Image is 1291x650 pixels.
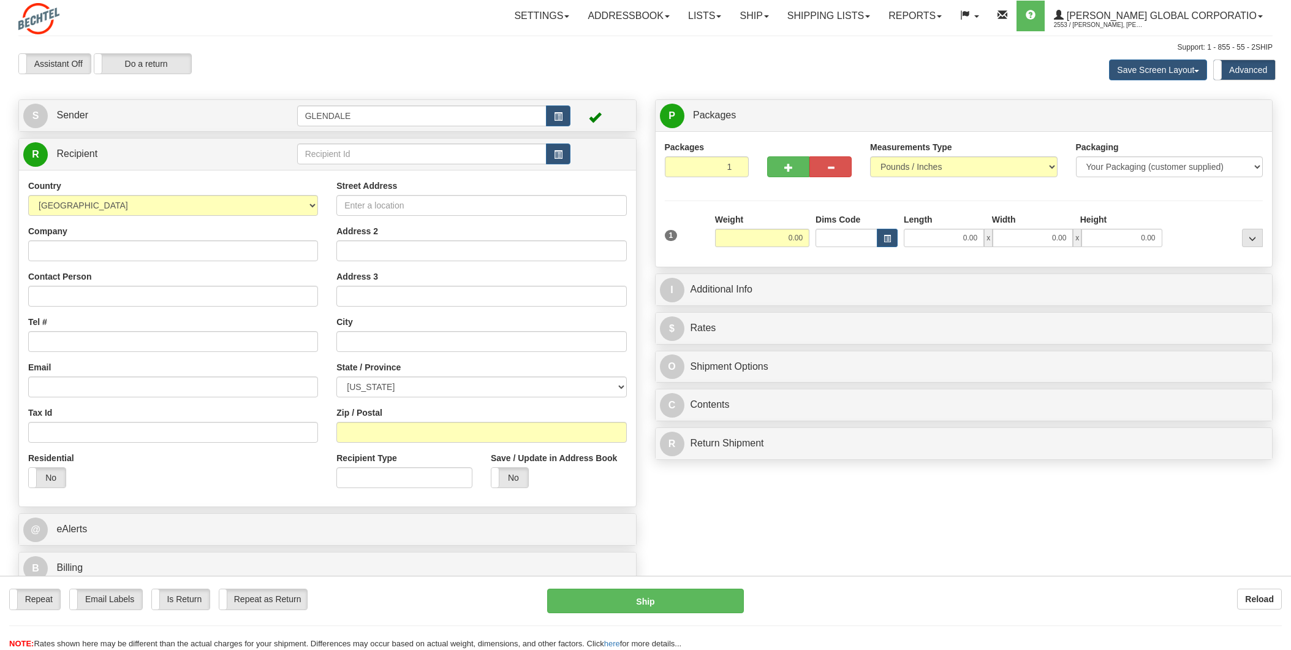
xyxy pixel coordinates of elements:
a: Settings [505,1,578,31]
label: Email Labels [70,589,142,609]
a: Lists [679,1,730,31]
label: Tel # [28,316,47,328]
button: Reload [1237,589,1282,610]
a: R Recipient [23,142,267,167]
label: No [29,468,66,487]
span: NOTE: [9,639,34,648]
a: Addressbook [578,1,679,31]
span: Sender [56,110,88,120]
span: Recipient [56,148,97,159]
input: Sender Id [297,105,547,126]
label: Repeat as Return [219,589,307,609]
label: Save / Update in Address Book [491,452,617,464]
span: 1 [665,230,678,241]
a: B Billing [23,556,632,581]
label: Is Return [152,589,210,609]
label: Address 3 [336,270,378,283]
input: Recipient Id [297,143,547,164]
a: IAdditional Info [660,277,1268,302]
span: P [660,104,684,128]
span: [PERSON_NAME] Global Corporatio [1064,10,1257,21]
label: Contact Person [28,270,91,283]
label: Advanced [1214,60,1275,80]
label: Height [1080,213,1107,226]
label: Weight [715,213,743,226]
label: Packages [665,141,705,153]
span: x [1073,229,1081,247]
a: CContents [660,392,1268,418]
span: R [660,432,684,456]
span: R [23,142,48,167]
label: Country [28,180,61,192]
label: Recipient Type [336,452,397,464]
span: O [660,354,684,379]
img: logo2553.jpg [18,3,59,34]
span: I [660,278,684,302]
span: S [23,104,48,128]
div: Support: 1 - 855 - 55 - 2SHIP [18,42,1273,53]
a: RReturn Shipment [660,431,1268,456]
a: @ eAlerts [23,517,632,542]
label: Repeat [10,589,60,609]
a: OShipment Options [660,354,1268,380]
label: Street Address [336,180,397,192]
a: [PERSON_NAME] Global Corporatio 2553 / [PERSON_NAME], [PERSON_NAME] [1045,1,1272,31]
label: City [336,316,352,328]
label: Assistant Off [19,54,91,74]
a: Shipping lists [778,1,879,31]
a: S Sender [23,103,297,128]
label: Tax Id [28,407,52,419]
label: No [491,468,528,487]
span: 2553 / [PERSON_NAME], [PERSON_NAME] [1054,19,1146,31]
div: ... [1242,229,1263,247]
button: Save Screen Layout [1109,59,1207,80]
label: Company [28,225,67,237]
span: $ [660,316,684,341]
label: Width [992,213,1016,226]
label: Packaging [1076,141,1119,153]
span: Packages [693,110,736,120]
a: $Rates [660,316,1268,341]
span: x [984,229,993,247]
label: Email [28,361,51,373]
input: Enter a location [336,195,626,216]
span: C [660,393,684,418]
span: Billing [56,562,83,573]
a: Reports [879,1,951,31]
label: Address 2 [336,225,378,237]
label: Length [904,213,933,226]
label: State / Province [336,361,401,373]
span: B [23,556,48,581]
a: Ship [730,1,778,31]
label: Dims Code [816,213,860,226]
label: Measurements Type [870,141,952,153]
b: Reload [1245,594,1274,604]
button: Ship [547,589,744,613]
span: eAlerts [56,524,87,534]
span: @ [23,518,48,542]
label: Zip / Postal [336,407,382,419]
label: Do a return [94,54,191,74]
a: P Packages [660,103,1268,128]
a: here [604,639,620,648]
label: Residential [28,452,74,464]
